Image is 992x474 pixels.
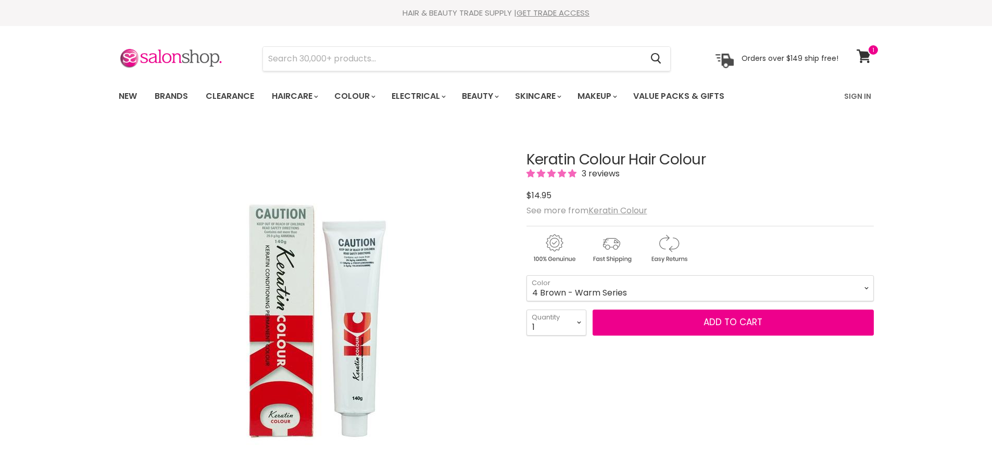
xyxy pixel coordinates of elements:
a: Brands [147,85,196,107]
img: Keratin Colour Hair Colour [188,195,438,445]
button: Search [643,47,670,71]
span: 5.00 stars [526,168,579,180]
a: Clearance [198,85,262,107]
span: See more from [526,204,647,216]
img: returns.gif [641,233,696,264]
span: $14.95 [526,189,551,201]
img: shipping.gif [584,233,639,264]
a: Sign In [838,85,877,107]
img: genuine.gif [526,233,582,264]
div: HAIR & BEAUTY TRADE SUPPLY | [106,8,887,18]
a: Beauty [454,85,505,107]
a: Value Packs & Gifts [625,85,732,107]
a: Makeup [570,85,623,107]
p: Orders over $149 ship free! [742,54,838,63]
a: New [111,85,145,107]
a: Haircare [264,85,324,107]
a: Electrical [384,85,452,107]
select: Quantity [526,310,586,336]
ul: Main menu [111,81,785,111]
a: Skincare [507,85,568,107]
form: Product [262,46,671,71]
h1: Keratin Colour Hair Colour [526,152,874,168]
nav: Main [106,81,887,111]
span: Add to cart [704,316,762,328]
a: Keratin Colour [588,204,647,216]
span: 3 reviews [579,168,620,180]
a: Colour [327,85,382,107]
input: Search [263,47,643,71]
button: Add to cart [593,310,874,336]
a: GET TRADE ACCESS [517,7,589,18]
